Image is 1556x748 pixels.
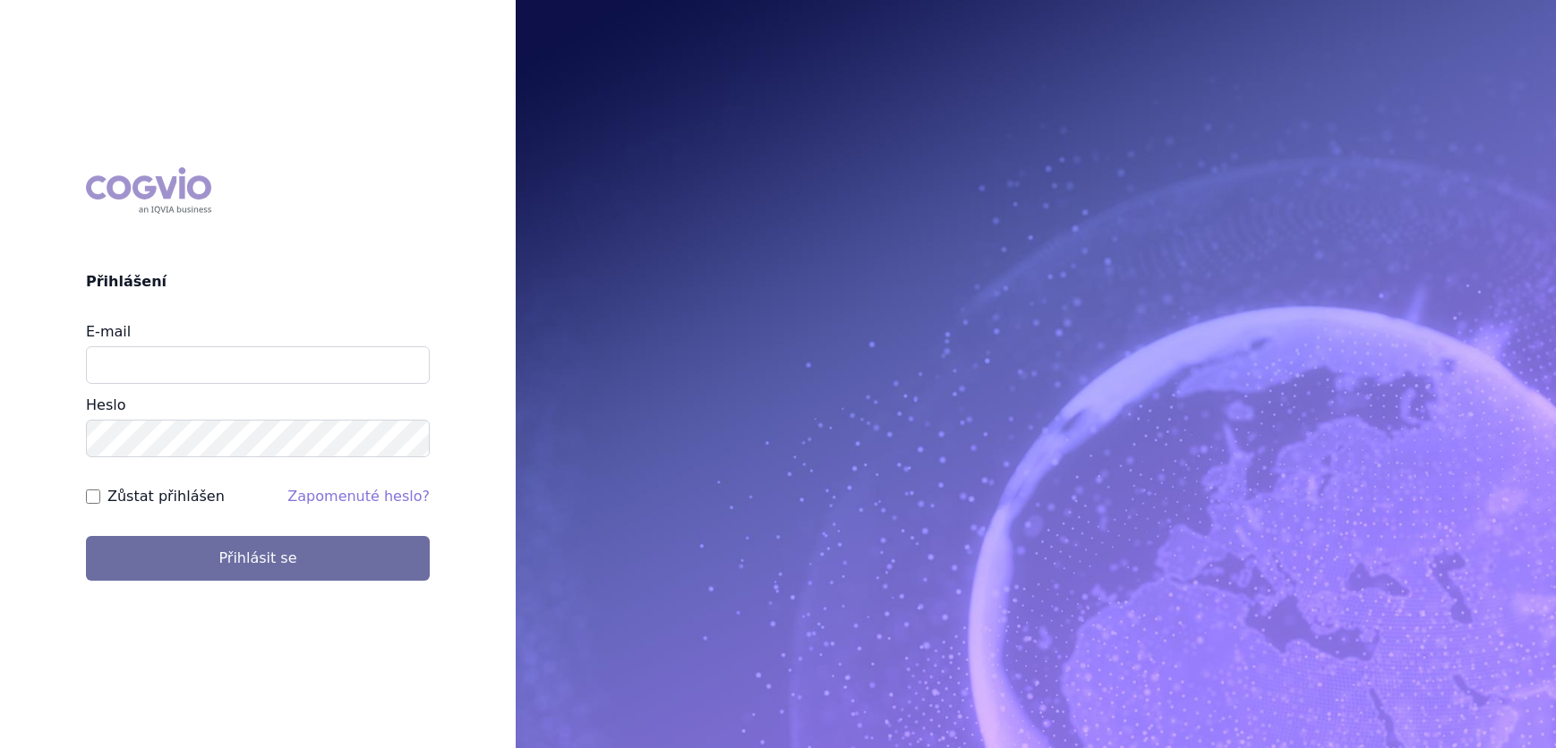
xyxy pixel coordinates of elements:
[86,323,131,340] label: E-mail
[86,396,125,413] label: Heslo
[86,167,211,214] div: COGVIO
[86,271,430,293] h2: Přihlášení
[287,488,430,505] a: Zapomenuté heslo?
[107,486,225,507] label: Zůstat přihlášen
[86,536,430,581] button: Přihlásit se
